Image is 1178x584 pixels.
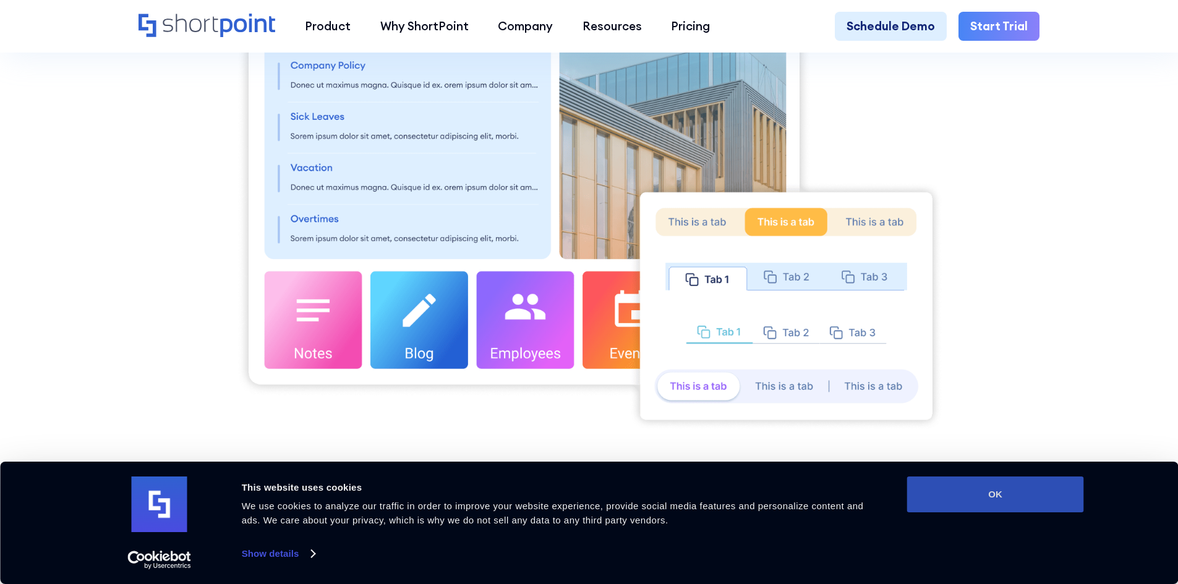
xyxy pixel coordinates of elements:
[380,17,469,35] div: Why ShortPoint
[657,12,725,41] a: Pricing
[365,12,484,41] a: Why ShortPoint
[568,12,657,41] a: Resources
[583,17,642,35] div: Resources
[242,480,879,495] div: This website uses cookies
[242,544,315,563] a: Show details
[835,12,947,41] a: Schedule Demo
[958,12,1039,41] a: Start Trial
[955,441,1178,584] iframe: Chat Widget
[305,17,351,35] div: Product
[498,17,553,35] div: Company
[483,12,568,41] a: Company
[671,17,710,35] div: Pricing
[242,501,864,525] span: We use cookies to analyze our traffic in order to improve your website experience, provide social...
[105,551,213,569] a: Usercentrics Cookiebot - opens in a new window
[139,14,275,39] a: Home
[907,476,1084,512] button: OK
[290,12,365,41] a: Product
[132,476,187,532] img: logo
